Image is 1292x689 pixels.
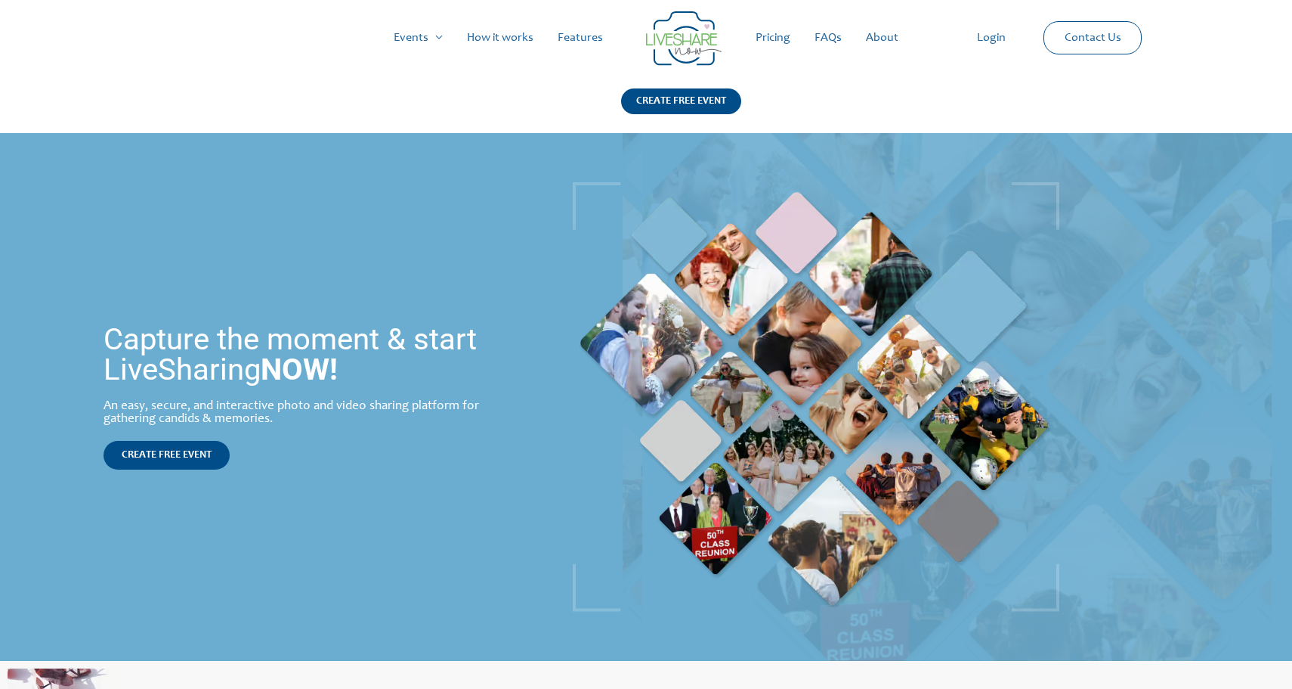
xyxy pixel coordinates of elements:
[621,88,741,114] div: CREATE FREE EVENT
[261,352,338,387] strong: NOW!
[743,14,802,62] a: Pricing
[854,14,910,62] a: About
[1052,22,1133,54] a: Contact Us
[26,14,1266,62] nav: Site Navigation
[546,14,615,62] a: Features
[965,14,1018,62] a: Login
[104,400,515,426] div: An easy, secure, and interactive photo and video sharing platform for gathering candids & memories.
[122,450,212,461] span: CREATE FREE EVENT
[573,182,1059,612] img: LiveShare Moment | Live Photo Slideshow for Events | Create Free Events Album for Any Occasion
[104,441,230,470] a: CREATE FREE EVENT
[104,324,515,385] h1: Capture the moment & start LiveSharing
[802,14,854,62] a: FAQs
[646,11,722,66] img: Group 14 | Live Photo Slideshow for Events | Create Free Events Album for Any Occasion
[455,14,546,62] a: How it works
[621,88,741,133] a: CREATE FREE EVENT
[382,14,455,62] a: Events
